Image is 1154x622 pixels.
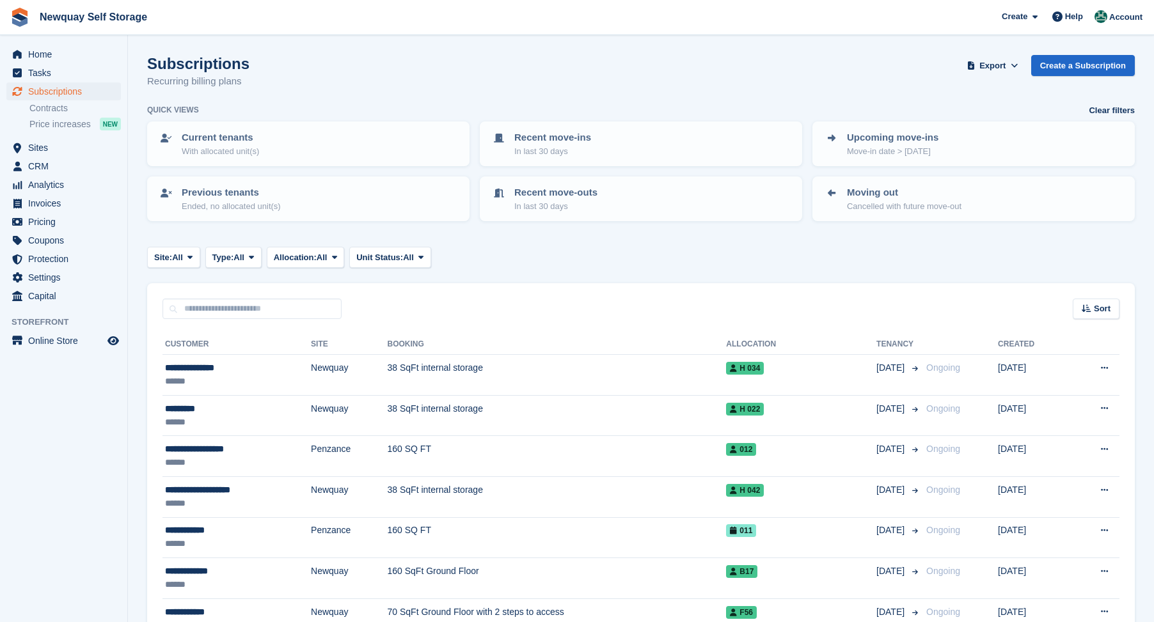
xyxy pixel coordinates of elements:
[6,157,121,175] a: menu
[876,442,907,456] span: [DATE]
[388,355,727,396] td: 38 SqFt internal storage
[28,250,105,268] span: Protection
[6,176,121,194] a: menu
[35,6,152,27] a: Newquay Self Storage
[147,247,200,268] button: Site: All
[876,524,907,537] span: [DATE]
[182,185,281,200] p: Previous tenants
[876,334,921,355] th: Tenancy
[6,139,121,157] a: menu
[926,403,960,414] span: Ongoing
[965,55,1021,76] button: Export
[28,287,105,305] span: Capital
[182,145,259,158] p: With allocated unit(s)
[311,334,387,355] th: Site
[172,251,183,264] span: All
[147,55,249,72] h1: Subscriptions
[311,517,387,558] td: Penzance
[28,332,105,350] span: Online Store
[847,185,961,200] p: Moving out
[514,130,591,145] p: Recent move-ins
[28,194,105,212] span: Invoices
[29,118,91,130] span: Price increases
[1065,10,1083,23] span: Help
[876,605,907,619] span: [DATE]
[28,82,105,100] span: Subscriptions
[1094,302,1111,315] span: Sort
[29,102,121,114] a: Contracts
[28,231,105,249] span: Coupons
[388,334,727,355] th: Booking
[926,444,960,454] span: Ongoing
[349,247,431,268] button: Unit Status: All
[182,130,259,145] p: Current tenants
[726,362,764,375] span: H 034
[388,517,727,558] td: 160 SQ FT
[311,476,387,517] td: Newquay
[6,250,121,268] a: menu
[998,334,1068,355] th: Created
[356,251,403,264] span: Unit Status:
[388,558,727,599] td: 160 SqFt Ground Floor
[148,178,468,220] a: Previous tenants Ended, no allocated unit(s)
[12,316,127,329] span: Storefront
[926,566,960,576] span: Ongoing
[6,231,121,249] a: menu
[926,607,960,617] span: Ongoing
[28,45,105,63] span: Home
[998,476,1068,517] td: [DATE]
[998,395,1068,436] td: [DATE]
[726,443,756,456] span: 012
[926,362,960,373] span: Ongoing
[205,247,262,268] button: Type: All
[233,251,244,264] span: All
[481,123,801,165] a: Recent move-ins In last 30 days
[514,185,597,200] p: Recent move-outs
[726,403,764,416] span: H 022
[147,74,249,89] p: Recurring billing plans
[6,64,121,82] a: menu
[726,565,757,578] span: B17
[726,606,757,619] span: F56
[311,558,387,599] td: Newquay
[6,268,121,286] a: menu
[998,436,1068,477] td: [DATE]
[998,517,1068,558] td: [DATE]
[10,8,29,27] img: stora-icon-8386f47178a22dfd0bd8f6a31ec36ba5ce8667c1dd55bd0f319d3a0aa187defe.svg
[6,45,121,63] a: menu
[1095,10,1107,23] img: JON
[100,118,121,130] div: NEW
[726,484,764,497] span: H 042
[6,332,121,350] a: menu
[29,117,121,131] a: Price increases NEW
[154,251,172,264] span: Site:
[876,402,907,416] span: [DATE]
[162,334,311,355] th: Customer
[182,200,281,213] p: Ended, no allocated unit(s)
[6,213,121,231] a: menu
[147,104,199,116] h6: Quick views
[6,82,121,100] a: menu
[998,355,1068,396] td: [DATE]
[388,436,727,477] td: 160 SQ FT
[403,251,414,264] span: All
[876,564,907,578] span: [DATE]
[311,395,387,436] td: Newquay
[876,483,907,497] span: [DATE]
[926,525,960,535] span: Ongoing
[847,130,938,145] p: Upcoming move-ins
[28,157,105,175] span: CRM
[979,59,1006,72] span: Export
[317,251,328,264] span: All
[814,178,1134,220] a: Moving out Cancelled with future move-out
[28,268,105,286] span: Settings
[6,194,121,212] a: menu
[28,139,105,157] span: Sites
[267,247,345,268] button: Allocation: All
[726,524,756,537] span: 011
[514,200,597,213] p: In last 30 days
[998,558,1068,599] td: [DATE]
[1031,55,1135,76] a: Create a Subscription
[28,176,105,194] span: Analytics
[106,333,121,348] a: Preview store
